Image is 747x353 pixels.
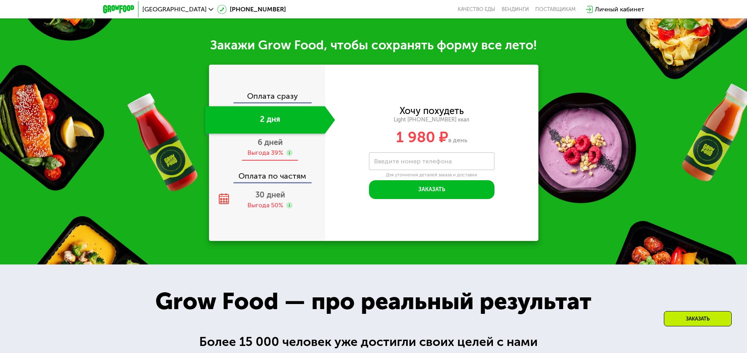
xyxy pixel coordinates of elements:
a: Качество еды [458,6,495,13]
div: Личный кабинет [595,5,644,14]
div: Grow Food — про реальный результат [138,284,609,319]
div: Заказать [664,311,732,326]
a: [PHONE_NUMBER] [217,5,286,14]
button: Заказать [369,180,494,199]
div: Оплата по частям [210,164,325,182]
div: Выгода 50% [247,201,283,210]
div: Оплата сразу [210,92,325,102]
span: [GEOGRAPHIC_DATA] [142,6,207,13]
div: Выгода 39% [247,148,283,157]
div: поставщикам [535,6,576,13]
label: Введите номер телефона [374,159,452,163]
div: Более 15 000 человек уже достигли своих целей с нами [199,332,548,351]
span: 1 980 ₽ [396,128,448,146]
div: Хочу похудеть [400,107,464,115]
div: Light [PHONE_NUMBER] ккал [325,116,538,123]
span: 6 дней [258,138,283,147]
span: 30 дней [255,190,285,199]
a: Вендинги [502,6,529,13]
div: Для уточнения деталей заказа и доставки [369,172,494,178]
span: в день [448,136,467,144]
